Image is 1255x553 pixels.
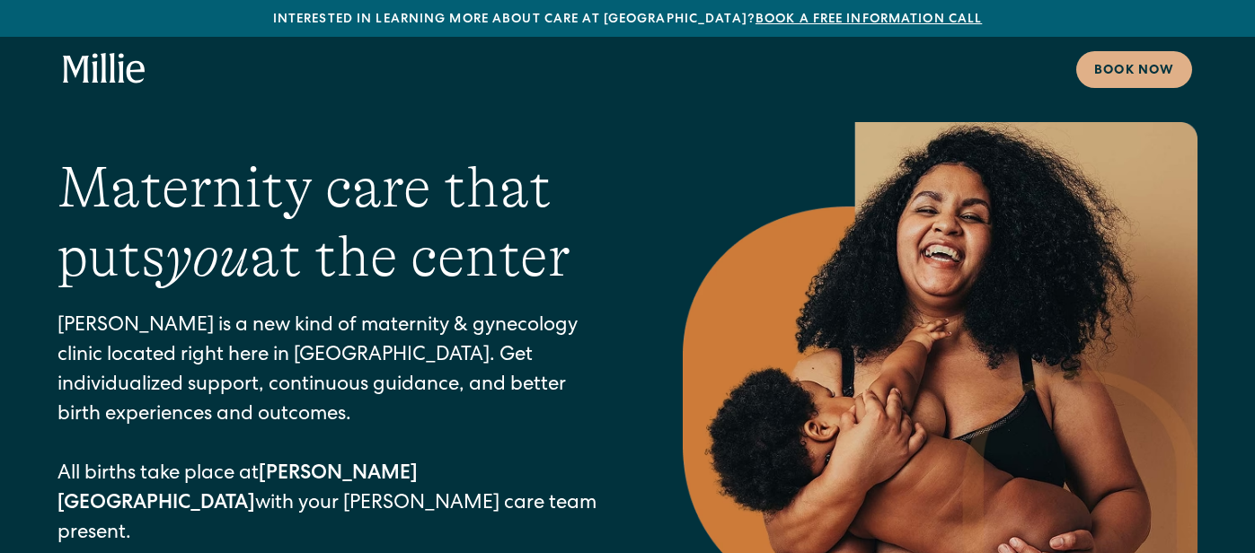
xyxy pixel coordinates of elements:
p: [PERSON_NAME] is a new kind of maternity & gynecology clinic located right here in [GEOGRAPHIC_DA... [57,312,611,549]
a: Book now [1076,51,1192,88]
h1: Maternity care that puts at the center [57,154,611,292]
em: you [165,224,250,289]
a: home [63,53,146,85]
div: Book now [1094,62,1174,81]
a: Book a free information call [756,13,982,26]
